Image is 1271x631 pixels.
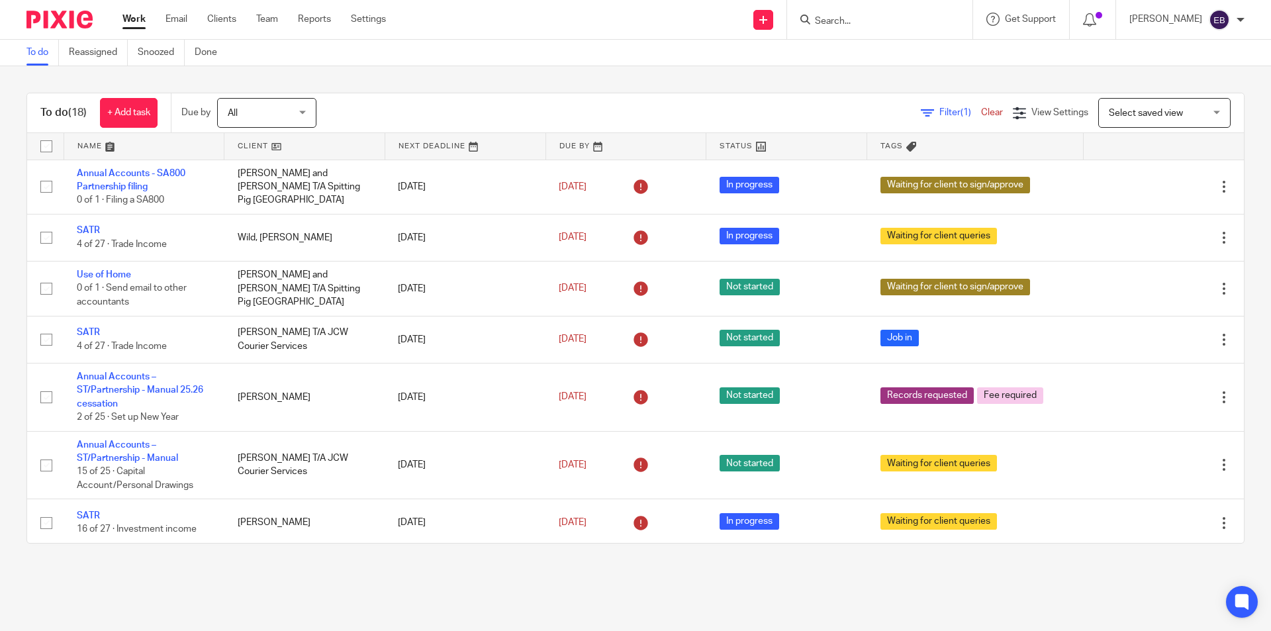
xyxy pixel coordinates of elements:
[122,13,146,26] a: Work
[880,177,1030,193] span: Waiting for client to sign/approve
[77,440,178,463] a: Annual Accounts – ST/Partnership - Manual
[77,525,197,534] span: 16 of 27 · Investment income
[181,106,211,119] p: Due by
[77,413,179,422] span: 2 of 25 · Set up New Year
[77,169,185,191] a: Annual Accounts - SA800 Partnership filing
[880,455,997,471] span: Waiting for client queries
[228,109,238,118] span: All
[69,40,128,66] a: Reassigned
[1109,109,1183,118] span: Select saved view
[77,195,164,205] span: 0 of 1 · Filing a SA800
[77,270,131,279] a: Use of Home
[385,214,545,261] td: [DATE]
[814,16,933,28] input: Search
[880,513,997,530] span: Waiting for client queries
[224,214,385,261] td: Wild, [PERSON_NAME]
[720,387,780,404] span: Not started
[138,40,185,66] a: Snoozed
[720,279,780,295] span: Not started
[40,106,87,120] h1: To do
[77,372,203,409] a: Annual Accounts – ST/Partnership - Manual 25.26 cessation
[720,228,779,244] span: In progress
[981,108,1003,117] a: Clear
[207,13,236,26] a: Clients
[224,316,385,363] td: [PERSON_NAME] T/A JCW Courier Services
[26,11,93,28] img: Pixie
[559,233,587,242] span: [DATE]
[880,142,903,150] span: Tags
[77,226,100,235] a: SATR
[720,513,779,530] span: In progress
[385,364,545,432] td: [DATE]
[68,107,87,118] span: (18)
[880,387,974,404] span: Records requested
[559,182,587,191] span: [DATE]
[559,460,587,469] span: [DATE]
[385,499,545,546] td: [DATE]
[385,160,545,214] td: [DATE]
[77,328,100,337] a: SATR
[77,467,193,490] span: 15 of 25 · Capital Account/Personal Drawings
[224,364,385,432] td: [PERSON_NAME]
[77,240,167,249] span: 4 of 27 · Trade Income
[224,431,385,499] td: [PERSON_NAME] T/A JCW Courier Services
[77,284,187,307] span: 0 of 1 · Send email to other accountants
[77,342,167,351] span: 4 of 27 · Trade Income
[977,387,1043,404] span: Fee required
[961,108,971,117] span: (1)
[1005,15,1056,24] span: Get Support
[720,330,780,346] span: Not started
[256,13,278,26] a: Team
[351,13,386,26] a: Settings
[385,316,545,363] td: [DATE]
[195,40,227,66] a: Done
[1209,9,1230,30] img: svg%3E
[100,98,158,128] a: + Add task
[298,13,331,26] a: Reports
[880,279,1030,295] span: Waiting for client to sign/approve
[224,160,385,214] td: [PERSON_NAME] and [PERSON_NAME] T/A Spitting Pig [GEOGRAPHIC_DATA]
[880,330,919,346] span: Job in
[559,518,587,527] span: [DATE]
[1129,13,1202,26] p: [PERSON_NAME]
[559,393,587,402] span: [DATE]
[77,511,100,520] a: SATR
[559,284,587,293] span: [DATE]
[385,431,545,499] td: [DATE]
[720,177,779,193] span: In progress
[559,335,587,344] span: [DATE]
[880,228,997,244] span: Waiting for client queries
[26,40,59,66] a: To do
[1031,108,1088,117] span: View Settings
[720,455,780,471] span: Not started
[939,108,981,117] span: Filter
[385,262,545,316] td: [DATE]
[224,499,385,546] td: [PERSON_NAME]
[224,262,385,316] td: [PERSON_NAME] and [PERSON_NAME] T/A Spitting Pig [GEOGRAPHIC_DATA]
[165,13,187,26] a: Email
